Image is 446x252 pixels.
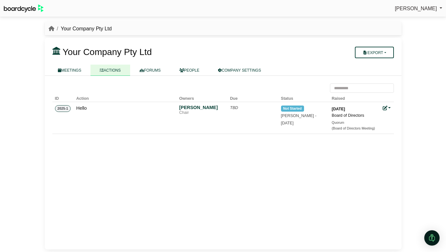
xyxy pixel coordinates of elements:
[209,65,270,76] a: COMPANY SETTINGS
[130,65,170,76] a: FORUMS
[63,47,152,57] span: Your Company Pty Ltd
[329,93,380,102] th: Raised
[4,4,43,12] img: BoardcycleBlackGreen-aaafeed430059cb809a45853b8cf6d952af9d84e6e89e1f1685b34bfd5cb7d64.svg
[424,230,440,246] div: Open Intercom Messenger
[49,65,91,76] a: MEETINGS
[332,126,377,131] div: (Board of Directors Meeting)
[332,106,377,112] div: [DATE]
[228,93,278,102] th: Due
[179,110,224,115] div: Chair
[74,93,177,102] th: Action
[177,93,228,102] th: Owners
[332,112,377,119] div: Board of Directors
[90,65,130,76] a: ACTIONS
[395,6,437,11] span: [PERSON_NAME]
[54,25,112,33] li: Your Company Pty Ltd
[55,105,71,112] span: 2025-1
[281,106,304,111] span: Not Started
[355,47,394,58] button: Export
[49,25,112,33] nav: breadcrumb
[332,120,377,125] div: Quorum
[395,4,442,13] a: [PERSON_NAME]
[278,93,329,102] th: Status
[281,121,294,125] span: [DATE]
[230,105,275,111] div: TBD
[179,105,224,110] div: [PERSON_NAME]
[281,114,317,125] small: [PERSON_NAME] -
[76,105,172,112] div: Hello
[52,93,74,102] th: ID
[170,65,209,76] a: PEOPLE
[332,120,377,131] a: Quorum (Board of Directors Meeting)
